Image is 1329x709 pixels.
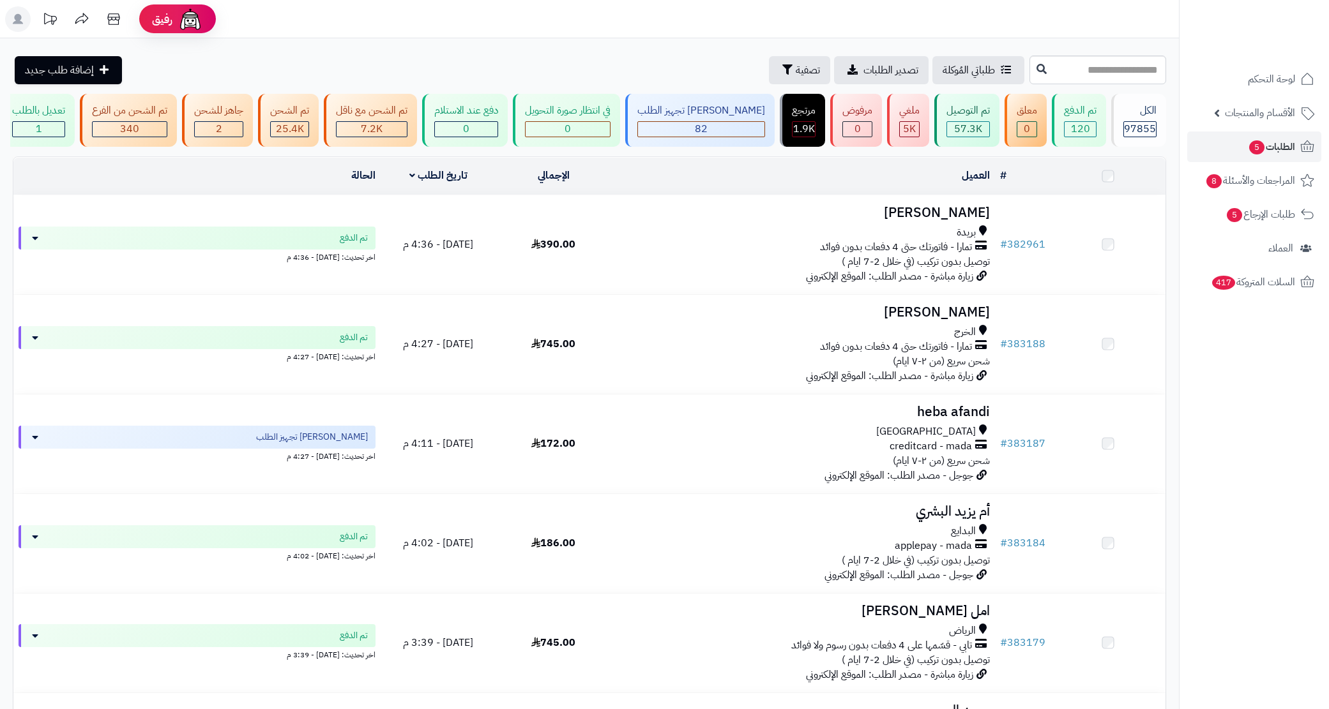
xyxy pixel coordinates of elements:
a: جاهز للشحن 2 [179,94,255,147]
a: طلبات الإرجاع5 [1187,199,1321,230]
span: 0 [854,121,861,137]
span: 120 [1071,121,1090,137]
span: 172.00 [531,436,575,451]
span: بريدة [957,225,976,240]
span: توصيل بدون تركيب (في خلال 2-7 ايام ) [842,254,990,269]
span: 0 [1024,121,1030,137]
div: 1863 [793,122,815,137]
span: # [1000,436,1007,451]
span: تم الدفع [340,232,368,244]
span: لوحة التحكم [1248,70,1295,88]
span: 25.4K [276,121,304,137]
span: 57.3K [954,121,982,137]
div: 120 [1065,122,1096,137]
div: 340 [93,122,167,137]
div: اخر تحديث: [DATE] - 4:27 م [19,349,376,362]
button: تصفية [769,56,830,84]
div: تم التوصيل [946,103,990,118]
a: تم الشحن من الفرع 340 [77,94,179,147]
span: creditcard - mada [890,439,972,454]
a: [PERSON_NAME] تجهيز الطلب 82 [623,94,777,147]
span: العملاء [1268,239,1293,257]
a: دفع عند الاستلام 0 [420,94,510,147]
div: اخر تحديث: [DATE] - 4:02 م [19,548,376,562]
span: طلباتي المُوكلة [943,63,995,78]
span: applepay - mada [895,539,972,553]
span: 5K [903,121,916,137]
span: [DATE] - 4:11 م [403,436,473,451]
div: مرتجع [792,103,816,118]
span: السلات المتروكة [1211,273,1295,291]
a: #383184 [1000,535,1045,551]
span: رفيق [152,11,172,27]
span: جوجل - مصدر الطلب: الموقع الإلكتروني [824,468,973,483]
span: # [1000,635,1007,650]
div: 0 [843,122,872,137]
a: ملغي 5K [885,94,932,147]
span: توصيل بدون تركيب (في خلال 2-7 ايام ) [842,553,990,568]
span: 97855 [1124,121,1156,137]
div: 0 [435,122,497,137]
span: 82 [695,121,708,137]
div: تم الشحن [270,103,309,118]
a: الإجمالي [538,168,570,183]
a: في انتظار صورة التحويل 0 [510,94,623,147]
span: الرياض [949,623,976,638]
span: تم الدفع [340,530,368,543]
div: تعديل بالطلب [12,103,65,118]
a: معلق 0 [1002,94,1049,147]
span: 8 [1206,174,1222,188]
span: تم الدفع [340,331,368,344]
span: # [1000,336,1007,352]
span: 1.9K [793,121,815,137]
div: اخر تحديث: [DATE] - 4:27 م [19,449,376,462]
div: دفع عند الاستلام [434,103,498,118]
span: 186.00 [531,535,575,551]
div: 7222 [337,122,407,137]
span: [DATE] - 4:36 م [403,237,473,252]
span: 5 [1249,140,1264,154]
h3: heba afandi [616,405,990,419]
span: # [1000,237,1007,252]
h3: [PERSON_NAME] [616,205,990,220]
div: 57286 [947,122,989,137]
span: 340 [120,121,139,137]
a: لوحة التحكم [1187,64,1321,94]
div: اخر تحديث: [DATE] - 4:36 م [19,250,376,263]
div: مرفوض [842,103,872,118]
span: 390.00 [531,237,575,252]
a: طلباتي المُوكلة [932,56,1024,84]
a: #383179 [1000,635,1045,650]
span: تصدير الطلبات [863,63,918,78]
span: 2 [216,121,222,137]
a: تصدير الطلبات [834,56,929,84]
span: 0 [463,121,469,137]
span: الخرج [954,325,976,340]
span: زيارة مباشرة - مصدر الطلب: الموقع الإلكتروني [806,368,973,384]
a: تم الشحن 25.4K [255,94,321,147]
span: زيارة مباشرة - مصدر الطلب: الموقع الإلكتروني [806,667,973,682]
span: شحن سريع (من ٢-٧ ايام) [893,354,990,369]
a: العميل [962,168,990,183]
span: 0 [565,121,571,137]
a: المراجعات والأسئلة8 [1187,165,1321,196]
span: الطلبات [1248,138,1295,156]
span: 7.2K [361,121,383,137]
span: إضافة طلب جديد [25,63,94,78]
div: في انتظار صورة التحويل [525,103,611,118]
span: تصفية [796,63,820,78]
a: السلات المتروكة417 [1187,267,1321,297]
span: [DATE] - 4:02 م [403,535,473,551]
h3: [PERSON_NAME] [616,305,990,320]
div: 1 [13,122,65,137]
a: إضافة طلب جديد [15,56,122,84]
a: الطلبات5 [1187,131,1321,162]
div: الكل [1123,103,1157,118]
span: 745.00 [531,336,575,352]
span: [DATE] - 3:39 م [403,635,473,650]
span: البدايع [951,524,976,539]
span: 1 [36,121,42,137]
a: تم الشحن مع ناقل 7.2K [321,94,420,147]
div: 0 [1017,122,1037,137]
div: 5021 [900,122,919,137]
